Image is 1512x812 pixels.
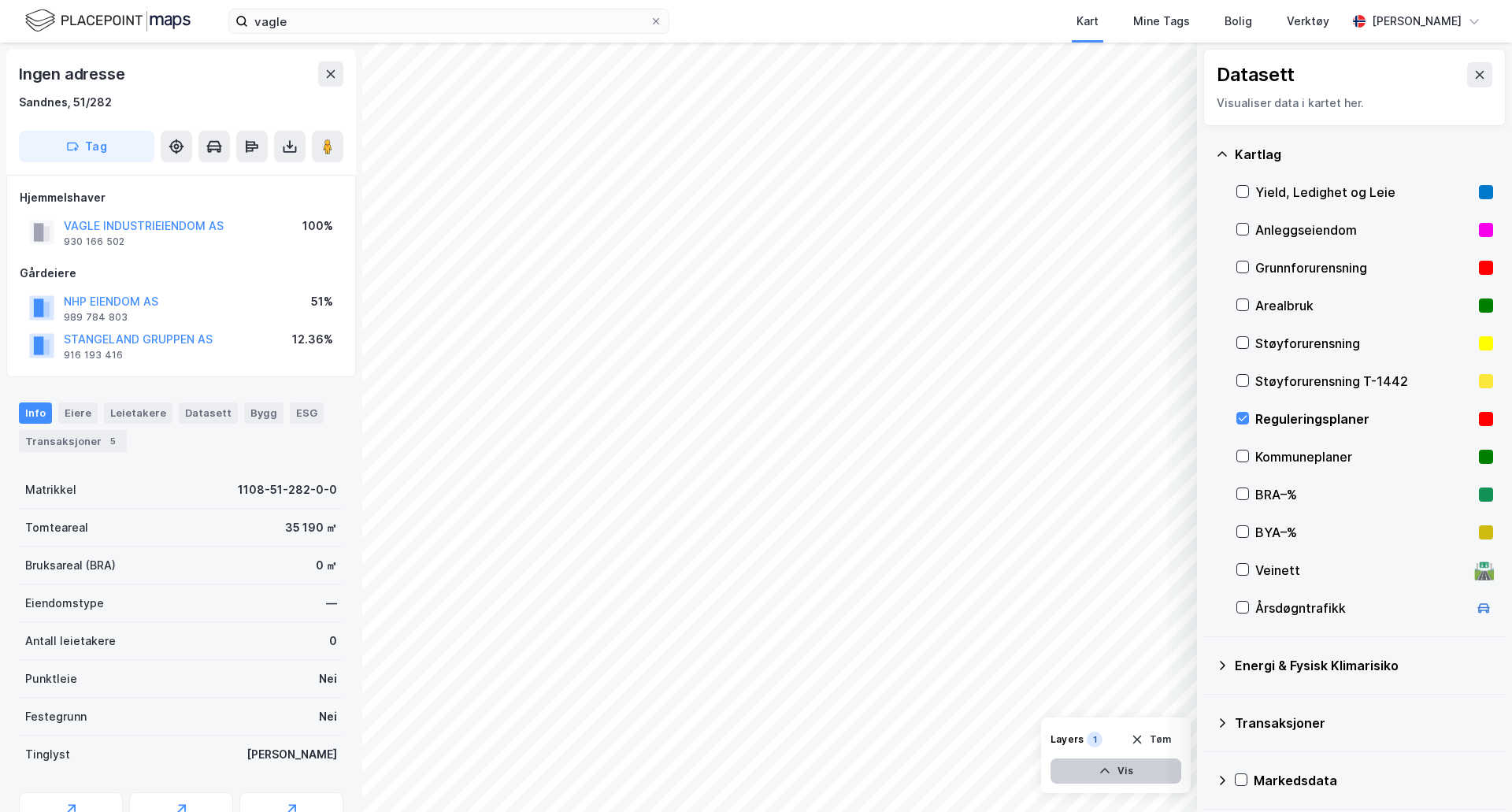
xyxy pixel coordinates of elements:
[25,7,191,35] img: logo.f888ab2527a4732fd821a326f86c7f29.svg
[25,745,70,764] div: Tinglyst
[1255,296,1473,315] div: Arealbruk
[25,594,104,613] div: Eiendomstype
[1235,714,1493,732] div: Transaksjoner
[1225,12,1252,31] div: Bolig
[1372,12,1462,31] div: [PERSON_NAME]
[1087,732,1102,747] div: 1
[1473,560,1495,580] div: 🛣️
[19,402,52,423] div: Info
[19,131,154,162] button: Tag
[1287,12,1329,31] div: Verktøy
[25,669,77,688] div: Punktleie
[302,217,333,235] div: 100%
[316,556,337,575] div: 0 ㎡
[20,188,343,207] div: Hjemmelshaver
[285,518,337,537] div: 35 190 ㎡
[20,264,343,283] div: Gårdeiere
[1077,12,1099,31] div: Kart
[238,480,337,499] div: 1108-51-282-0-0
[1121,727,1181,752] button: Tøm
[244,402,283,423] div: Bygg
[104,402,172,423] div: Leietakere
[1255,410,1473,428] div: Reguleringsplaner
[25,632,116,651] div: Antall leietakere
[326,594,337,613] div: —
[19,93,112,112] div: Sandnes, 51/282
[1217,62,1295,87] div: Datasett
[1255,485,1473,504] div: BRA–%
[1255,523,1473,542] div: BYA–%
[1255,334,1473,353] div: Støyforurensning
[1433,736,1512,812] div: Kontrollprogram for chat
[1255,599,1468,617] div: Årsdøgntrafikk
[58,402,98,423] div: Eiere
[319,669,337,688] div: Nei
[329,632,337,651] div: 0
[1255,561,1468,580] div: Veinett
[319,707,337,726] div: Nei
[64,349,123,362] div: 916 193 416
[1255,372,1473,391] div: Støyforurensning T-1442
[292,330,333,349] div: 12.36%
[1255,183,1473,202] div: Yield, Ledighet og Leie
[19,430,127,452] div: Transaksjoner
[1235,145,1493,164] div: Kartlag
[1133,12,1190,31] div: Mine Tags
[1051,733,1084,746] div: Layers
[105,433,120,449] div: 5
[19,61,128,87] div: Ingen adresse
[1254,771,1493,790] div: Markedsdata
[311,292,333,311] div: 51%
[25,707,87,726] div: Festegrunn
[1433,736,1512,812] iframe: Chat Widget
[64,311,128,324] div: 989 784 803
[246,745,337,764] div: [PERSON_NAME]
[290,402,324,423] div: ESG
[25,480,76,499] div: Matrikkel
[25,518,88,537] div: Tomteareal
[1255,447,1473,466] div: Kommuneplaner
[1051,758,1181,784] button: Vis
[25,556,116,575] div: Bruksareal (BRA)
[64,235,124,248] div: 930 166 502
[1255,258,1473,277] div: Grunnforurensning
[1255,221,1473,239] div: Anleggseiendom
[179,402,238,423] div: Datasett
[1217,94,1492,113] div: Visualiser data i kartet her.
[248,9,650,33] input: Søk på adresse, matrikkel, gårdeiere, leietakere eller personer
[1235,656,1493,675] div: Energi & Fysisk Klimarisiko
